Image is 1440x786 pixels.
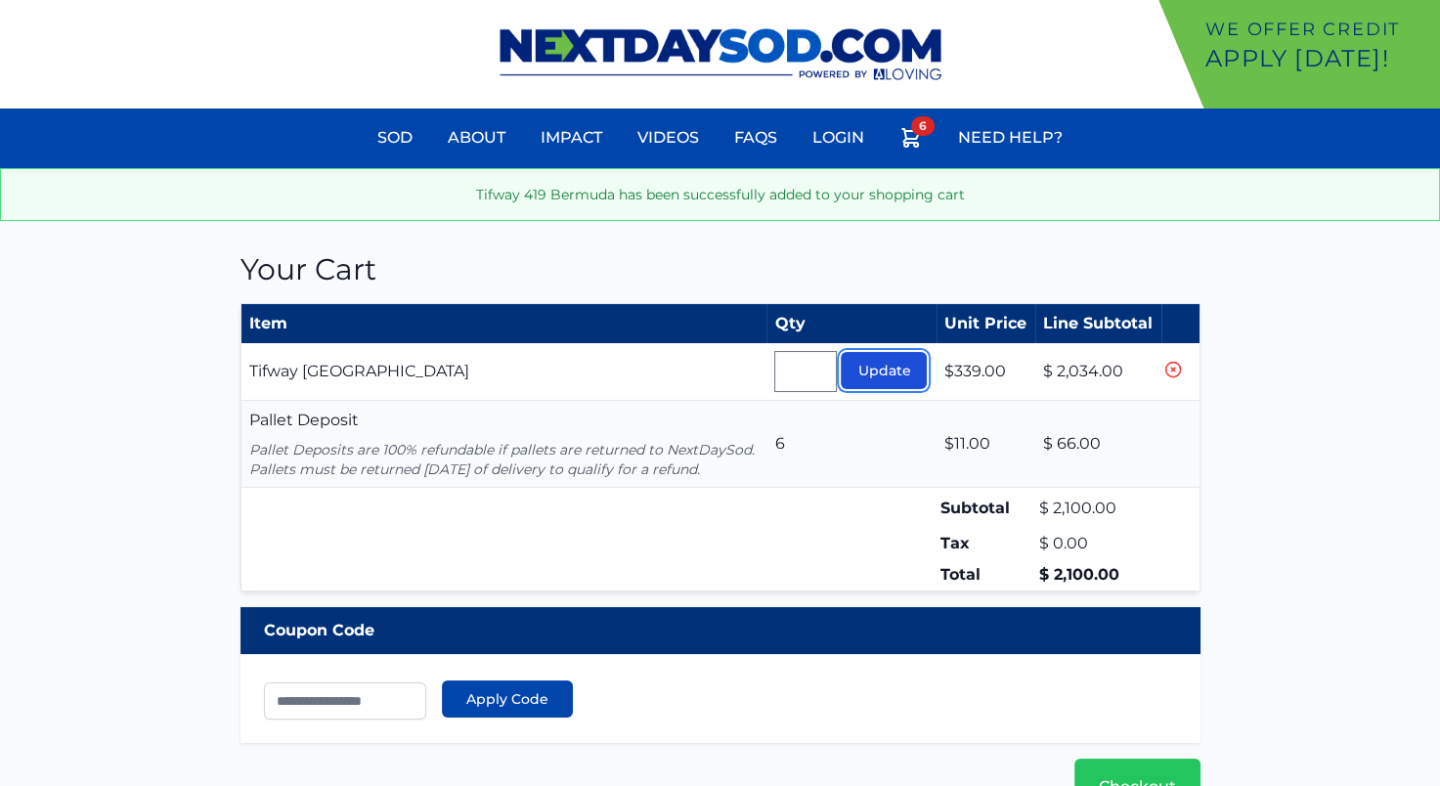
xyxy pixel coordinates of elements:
td: Subtotal [937,488,1035,529]
a: FAQs [722,114,789,161]
button: Update [841,352,927,389]
td: Tax [937,528,1035,559]
a: Impact [529,114,614,161]
a: Need Help? [946,114,1074,161]
td: Pallet Deposit [240,401,766,488]
th: Item [240,304,766,344]
td: $339.00 [937,343,1035,401]
th: Qty [766,304,937,344]
th: Unit Price [937,304,1035,344]
td: $ 2,100.00 [1035,559,1161,591]
a: About [436,114,517,161]
td: $ 2,100.00 [1035,488,1161,529]
p: We offer Credit [1205,16,1432,43]
td: $ 2,034.00 [1035,343,1161,401]
span: 6 [911,116,935,136]
p: Pallet Deposits are 100% refundable if pallets are returned to NextDaySod. Pallets must be return... [249,440,760,479]
a: Sod [366,114,424,161]
p: Tifway 419 Bermuda has been successfully added to your shopping cart [17,185,1423,204]
td: Tifway [GEOGRAPHIC_DATA] [240,343,766,401]
td: 6 [766,401,937,488]
h1: Your Cart [240,252,1200,287]
div: Coupon Code [240,607,1200,654]
th: Line Subtotal [1035,304,1161,344]
p: Apply [DATE]! [1205,43,1432,74]
button: Apply Code [442,680,573,718]
a: Videos [626,114,711,161]
td: $11.00 [937,401,1035,488]
a: Login [801,114,876,161]
td: $ 66.00 [1035,401,1161,488]
a: 6 [888,114,935,168]
td: Total [937,559,1035,591]
td: $ 0.00 [1035,528,1161,559]
span: Apply Code [466,689,548,709]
